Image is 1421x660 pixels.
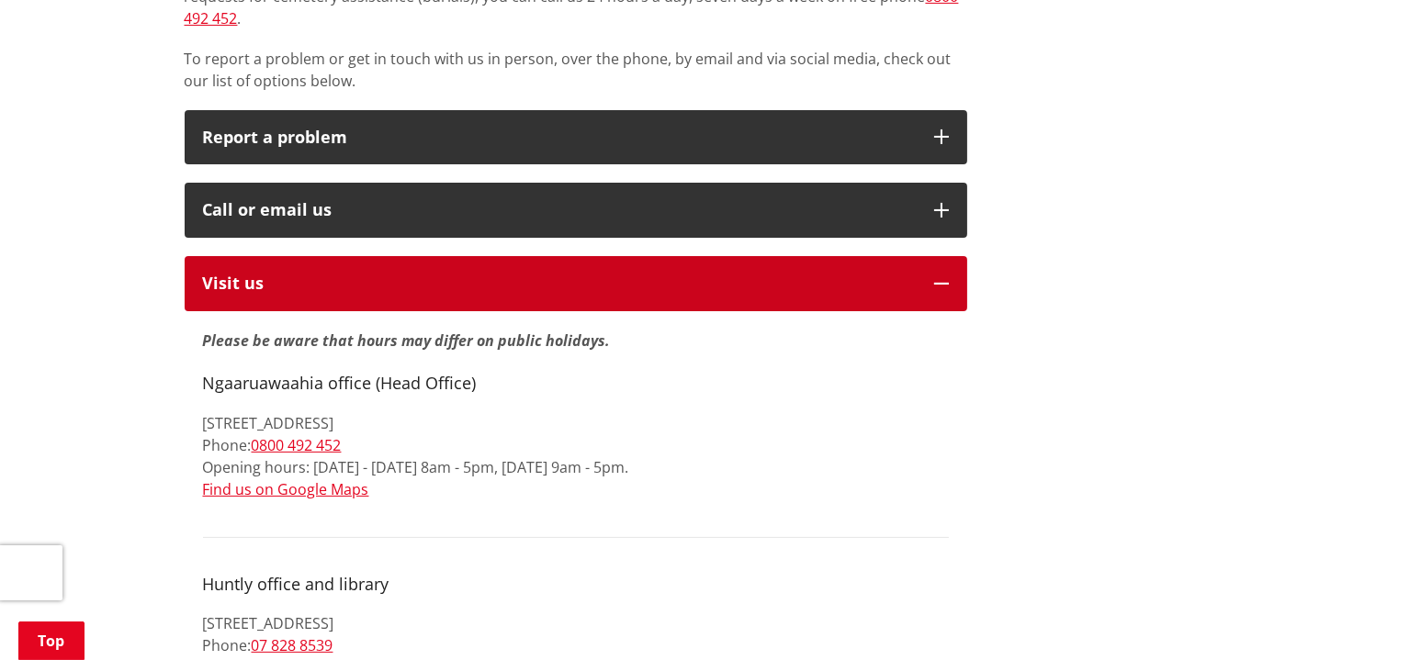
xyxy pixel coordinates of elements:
[203,201,916,219] div: Call or email us
[203,129,916,147] p: Report a problem
[252,635,333,655] a: 07 828 8539
[203,575,949,595] h4: Huntly office and library
[1336,583,1403,649] iframe: Messenger Launcher
[203,374,949,394] h4: Ngaaruawaahia office (Head Office)
[203,412,949,500] p: [STREET_ADDRESS] Phone: Opening hours: [DATE] - [DATE] 8am - 5pm, [DATE] 9am - 5pm.
[252,435,342,455] a: 0800 492 452
[203,479,369,499] a: Find us on Google Maps
[185,183,967,238] button: Call or email us
[185,110,967,165] button: Report a problem
[203,274,916,293] p: Visit us
[203,330,611,373] strong: Please be aware that hours may differ on public holidays.
[185,48,967,92] p: To report a problem or get in touch with us in person, over the phone, by email and via social me...
[185,256,967,311] button: Visit us
[18,621,85,660] a: Top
